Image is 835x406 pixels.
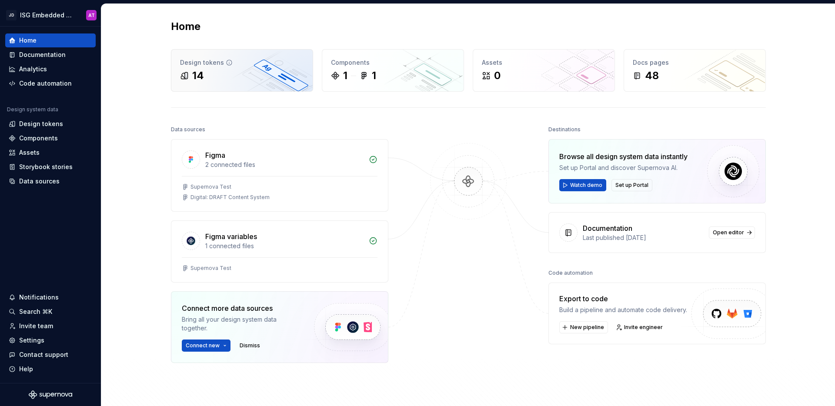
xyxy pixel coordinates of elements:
[5,117,96,131] a: Design tokens
[559,163,688,172] div: Set up Portal and discover Supernova AI.
[19,293,59,302] div: Notifications
[5,146,96,160] a: Assets
[372,69,376,83] div: 1
[624,49,766,92] a: Docs pages48
[5,174,96,188] a: Data sources
[473,49,615,92] a: Assets0
[482,58,606,67] div: Assets
[171,220,388,283] a: Figma variables1 connected filesSupernova Test
[19,120,63,128] div: Design tokens
[19,365,33,373] div: Help
[559,179,606,191] button: Watch demo
[180,58,304,67] div: Design tokens
[19,134,58,143] div: Components
[19,65,47,73] div: Analytics
[19,177,60,186] div: Data sources
[182,339,230,352] button: Connect new
[190,265,231,272] div: Supernova Test
[171,139,388,212] a: Figma2 connected filesSupernova TestDigital: DRAFT Content System
[5,48,96,62] a: Documentation
[5,62,96,76] a: Analytics
[583,233,704,242] div: Last published [DATE]
[5,33,96,47] a: Home
[190,183,231,190] div: Supernova Test
[322,49,464,92] a: Components11
[205,231,257,242] div: Figma variables
[713,229,744,236] span: Open editor
[494,69,501,83] div: 0
[5,160,96,174] a: Storybook stories
[583,223,632,233] div: Documentation
[6,10,17,20] div: JD
[19,163,73,171] div: Storybook stories
[186,342,220,349] span: Connect new
[548,123,581,136] div: Destinations
[182,315,299,333] div: Bring all your design system data together.
[559,321,608,333] button: New pipeline
[559,151,688,162] div: Browse all design system data instantly
[5,290,96,304] button: Notifications
[633,58,757,67] div: Docs pages
[570,182,602,189] span: Watch demo
[171,20,200,33] h2: Home
[205,150,225,160] div: Figma
[570,324,604,331] span: New pipeline
[19,79,72,88] div: Code automation
[19,350,68,359] div: Contact support
[5,348,96,362] button: Contact support
[645,69,659,83] div: 48
[2,6,99,24] button: JDISG Embedded Design SystemAT
[559,306,687,314] div: Build a pipeline and automate code delivery.
[19,148,40,157] div: Assets
[205,242,364,250] div: 1 connected files
[624,324,663,331] span: Invite engineer
[5,131,96,145] a: Components
[182,303,299,313] div: Connect more data sources
[709,226,755,239] a: Open editor
[548,267,593,279] div: Code automation
[615,182,648,189] span: Set up Portal
[236,339,264,352] button: Dismiss
[5,77,96,90] a: Code automation
[171,123,205,136] div: Data sources
[7,106,58,113] div: Design system data
[613,321,667,333] a: Invite engineer
[5,319,96,333] a: Invite team
[331,58,455,67] div: Components
[343,69,347,83] div: 1
[240,342,260,349] span: Dismiss
[20,11,76,20] div: ISG Embedded Design System
[19,307,52,316] div: Search ⌘K
[559,293,687,304] div: Export to code
[171,49,313,92] a: Design tokens14
[5,333,96,347] a: Settings
[5,362,96,376] button: Help
[190,194,270,201] div: Digital: DRAFT Content System
[19,322,53,330] div: Invite team
[19,50,66,59] div: Documentation
[5,305,96,319] button: Search ⌘K
[29,390,72,399] svg: Supernova Logo
[205,160,364,169] div: 2 connected files
[611,179,652,191] button: Set up Portal
[192,69,204,83] div: 14
[19,36,37,45] div: Home
[88,12,95,19] div: AT
[19,336,44,345] div: Settings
